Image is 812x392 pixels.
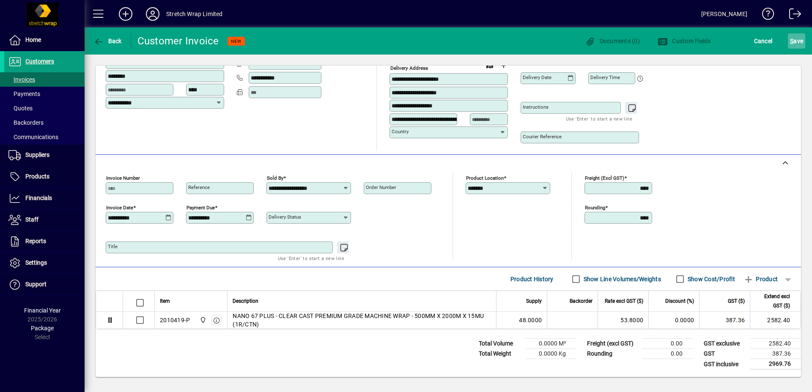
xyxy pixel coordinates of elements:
[269,214,301,220] mat-label: Delivery status
[4,166,85,187] a: Products
[752,33,775,49] button: Cancel
[700,349,750,359] td: GST
[198,315,207,325] span: SWL-AKL
[139,6,166,22] button: Profile
[570,296,593,306] span: Backorder
[85,33,131,49] app-page-header-button: Back
[25,259,47,266] span: Settings
[4,231,85,252] a: Reports
[507,271,557,287] button: Product History
[160,296,170,306] span: Item
[25,58,54,65] span: Customers
[642,349,693,359] td: 0.00
[108,244,118,249] mat-label: Title
[8,134,58,140] span: Communications
[585,205,605,211] mat-label: Rounding
[665,296,694,306] span: Discount (%)
[585,175,624,181] mat-label: Freight (excl GST)
[648,312,699,329] td: 0.0000
[233,296,258,306] span: Description
[392,129,409,134] mat-label: Country
[160,316,190,324] div: 2010419-P
[267,175,283,181] mat-label: Sold by
[4,188,85,209] a: Financials
[25,281,47,288] span: Support
[583,33,642,49] button: Documents (0)
[8,76,35,83] span: Invoices
[93,38,122,44] span: Back
[525,349,576,359] td: 0.0000 Kg
[585,38,640,44] span: Documents (0)
[25,151,49,158] span: Suppliers
[699,312,750,329] td: 387.36
[583,349,642,359] td: Rounding
[566,114,632,123] mat-hint: Use 'Enter' to start a new line
[4,30,85,51] a: Home
[106,205,133,211] mat-label: Invoice date
[278,253,344,263] mat-hint: Use 'Enter' to start a new line
[700,359,750,370] td: GST inclusive
[366,184,396,190] mat-label: Order number
[519,316,542,324] span: 48.0000
[187,205,215,211] mat-label: Payment due
[658,38,711,44] span: Custom Fields
[788,33,805,49] button: Save
[475,339,525,349] td: Total Volume
[483,58,497,72] a: View on map
[686,275,735,283] label: Show Cost/Profit
[8,119,44,126] span: Backorders
[231,38,241,44] span: NEW
[137,34,219,48] div: Customer Invoice
[523,104,549,110] mat-label: Instructions
[31,325,54,332] span: Package
[526,296,542,306] span: Supply
[755,292,790,310] span: Extend excl GST ($)
[4,274,85,295] a: Support
[4,115,85,130] a: Backorders
[166,7,223,21] div: Stretch Wrap Limited
[25,238,46,244] span: Reports
[750,339,801,349] td: 2582.40
[603,316,643,324] div: 53.8000
[4,145,85,166] a: Suppliers
[497,59,510,72] button: Choose address
[510,272,554,286] span: Product History
[701,7,747,21] div: [PERSON_NAME]
[112,6,139,22] button: Add
[466,175,504,181] mat-label: Product location
[24,307,61,314] span: Financial Year
[756,2,774,29] a: Knowledge Base
[525,339,576,349] td: 0.0000 M³
[106,175,140,181] mat-label: Invoice number
[750,349,801,359] td: 387.36
[4,87,85,101] a: Payments
[656,33,713,49] button: Custom Fields
[523,74,551,80] mat-label: Delivery date
[25,36,41,43] span: Home
[4,130,85,144] a: Communications
[4,101,85,115] a: Quotes
[605,296,643,306] span: Rate excl GST ($)
[750,312,801,329] td: 2582.40
[523,134,562,140] mat-label: Courier Reference
[4,209,85,230] a: Staff
[4,72,85,87] a: Invoices
[743,272,778,286] span: Product
[188,184,210,190] mat-label: Reference
[790,38,793,44] span: S
[783,2,801,29] a: Logout
[91,33,124,49] button: Back
[700,339,750,349] td: GST exclusive
[583,339,642,349] td: Freight (excl GST)
[642,339,693,349] td: 0.00
[590,74,620,80] mat-label: Delivery time
[728,296,745,306] span: GST ($)
[25,173,49,180] span: Products
[25,195,52,201] span: Financials
[790,34,803,48] span: ave
[754,34,773,48] span: Cancel
[750,359,801,370] td: 2969.76
[25,216,38,223] span: Staff
[8,90,40,97] span: Payments
[475,349,525,359] td: Total Weight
